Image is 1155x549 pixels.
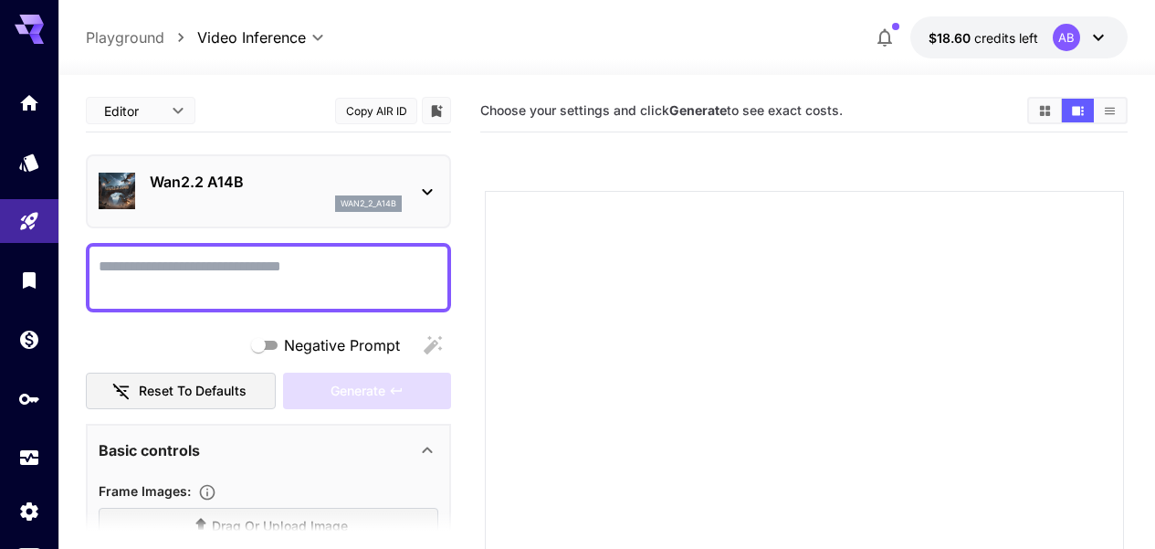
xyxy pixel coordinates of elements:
div: Settings [18,500,40,523]
button: $18.59699AB [910,16,1128,58]
div: Home [18,91,40,114]
p: Wan2.2 A14B [150,171,402,193]
span: $18.60 [929,30,974,46]
button: Show media in grid view [1029,99,1061,122]
div: AB [1053,24,1080,51]
p: wan2_2_a14b [341,197,396,210]
button: Add to library [428,100,445,121]
div: Show media in grid viewShow media in video viewShow media in list view [1027,97,1128,124]
span: Frame Images : [99,483,191,499]
button: Reset to defaults [86,373,276,410]
span: Editor [104,101,161,121]
a: Playground [86,26,164,48]
span: Negative Prompt [284,334,400,356]
p: Basic controls [99,439,200,461]
div: Library [18,269,40,291]
button: Copy AIR ID [335,98,417,124]
div: Usage [18,447,40,470]
div: Playground [18,210,40,233]
label: Drag or upload image [99,508,438,545]
nav: breadcrumb [86,26,197,48]
span: Choose your settings and click to see exact costs. [480,102,843,118]
div: Wan2.2 A14Bwan2_2_a14b [99,164,438,219]
div: API Keys [18,387,40,410]
div: Wallet [18,328,40,351]
button: Upload frame images. [191,483,224,501]
div: Models [18,151,40,174]
button: Show media in list view [1094,99,1126,122]
button: Show media in video view [1062,99,1094,122]
span: Video Inference [197,26,306,48]
b: Generate [669,102,727,118]
div: $18.59699 [929,28,1038,48]
div: Basic controls [99,428,438,472]
span: credits left [974,30,1038,46]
